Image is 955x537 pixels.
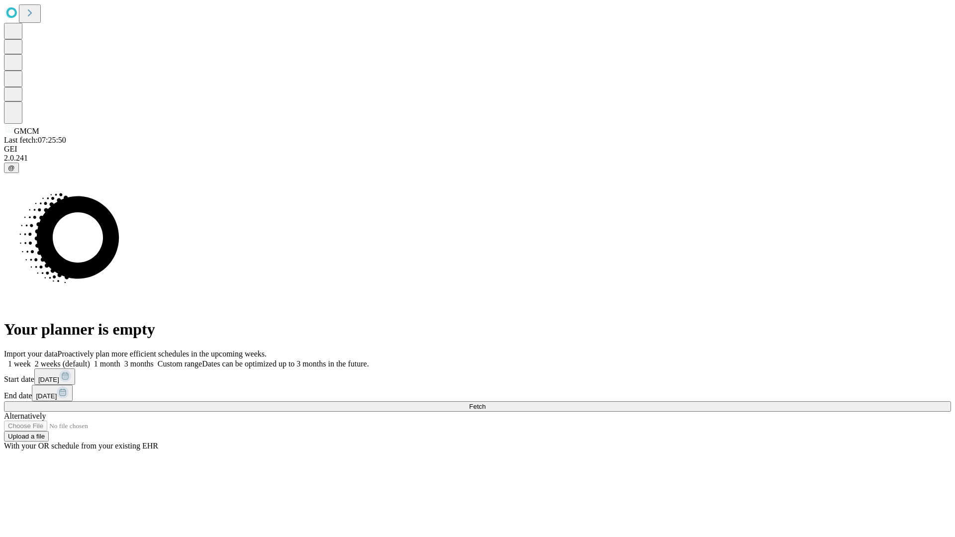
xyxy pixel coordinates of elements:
[58,350,267,358] span: Proactively plan more efficient schedules in the upcoming weeks.
[36,392,57,400] span: [DATE]
[4,401,951,412] button: Fetch
[4,350,58,358] span: Import your data
[38,376,59,383] span: [DATE]
[124,359,154,368] span: 3 months
[4,385,951,401] div: End date
[4,412,46,420] span: Alternatively
[4,154,951,163] div: 2.0.241
[4,136,66,144] span: Last fetch: 07:25:50
[8,359,31,368] span: 1 week
[158,359,202,368] span: Custom range
[4,163,19,173] button: @
[35,359,90,368] span: 2 weeks (default)
[4,145,951,154] div: GEI
[4,442,158,450] span: With your OR schedule from your existing EHR
[32,385,73,401] button: [DATE]
[14,127,39,135] span: GMCM
[4,431,49,442] button: Upload a file
[94,359,120,368] span: 1 month
[202,359,369,368] span: Dates can be optimized up to 3 months in the future.
[4,320,951,339] h1: Your planner is empty
[4,368,951,385] div: Start date
[34,368,75,385] button: [DATE]
[8,164,15,172] span: @
[469,403,485,410] span: Fetch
